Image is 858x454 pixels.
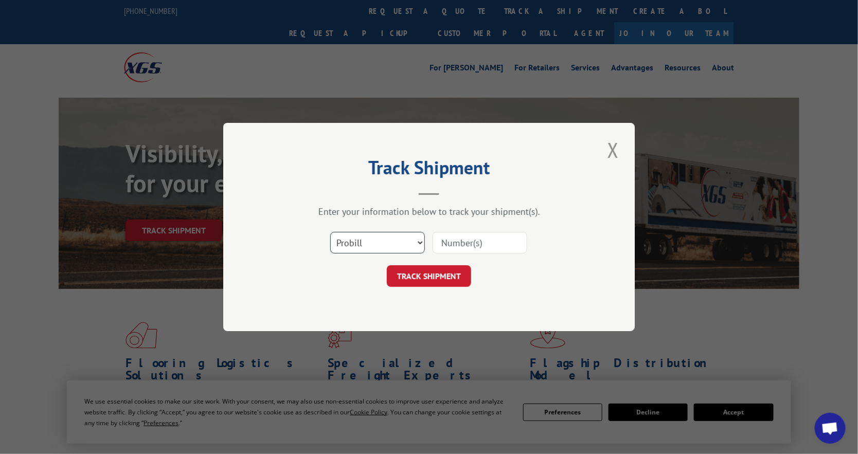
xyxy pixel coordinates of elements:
[604,136,622,164] button: Close modal
[433,232,527,253] input: Number(s)
[275,160,583,180] h2: Track Shipment
[275,206,583,217] div: Enter your information below to track your shipment(s).
[815,413,846,444] a: Open chat
[387,265,471,287] button: TRACK SHIPMENT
